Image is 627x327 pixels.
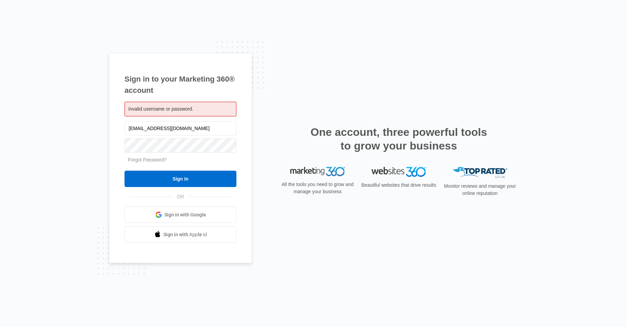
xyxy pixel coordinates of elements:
[125,121,236,136] input: Email
[125,207,236,223] a: Sign in with Google
[371,167,426,177] img: Websites 360
[164,211,206,218] span: Sign in with Google
[453,167,507,178] img: Top Rated Local
[442,183,518,197] p: Monitor reviews and manage your online reputation
[279,181,356,195] p: All the tools you need to grow and manage your business
[125,226,236,243] a: Sign in with Apple Id
[128,106,193,112] span: Invalid username or password.
[125,73,236,96] h1: Sign in to your Marketing 360® account
[125,171,236,187] input: Sign In
[290,167,345,176] img: Marketing 360
[361,182,437,189] p: Beautiful websites that drive results
[308,125,489,153] h2: One account, three powerful tools to grow your business
[163,231,207,238] span: Sign in with Apple Id
[128,157,167,162] a: Forgot Password?
[172,193,189,200] span: OR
